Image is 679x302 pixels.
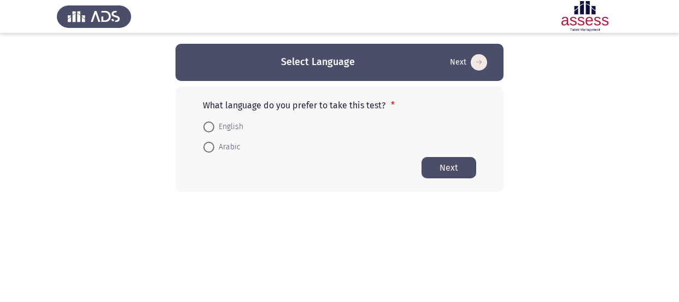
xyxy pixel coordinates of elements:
button: Start assessment [447,54,490,71]
img: Assessment logo of Emotional Intelligence Assessment - THL [548,1,622,32]
button: Start assessment [422,157,476,178]
span: Arabic [214,141,241,154]
span: English [214,120,243,133]
img: Assess Talent Management logo [57,1,131,32]
h3: Select Language [281,55,355,69]
p: What language do you prefer to take this test? [203,100,476,111]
